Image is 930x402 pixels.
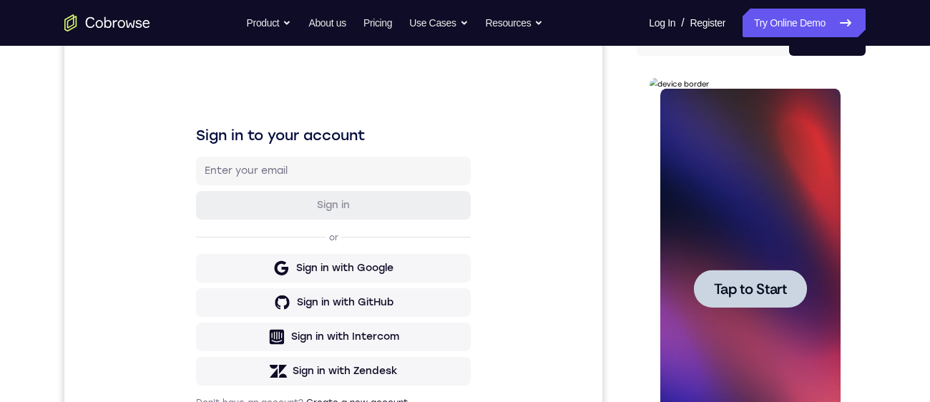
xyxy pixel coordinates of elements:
[242,371,343,381] a: Create a new account
[132,295,406,324] button: Sign in with Intercom
[64,204,137,218] span: Tap to Start
[228,337,333,351] div: Sign in with Zendesk
[140,137,398,151] input: Enter your email
[743,9,866,37] a: Try Online Demo
[132,261,406,290] button: Sign in with GitHub
[262,205,277,216] p: or
[486,9,544,37] button: Resources
[132,98,406,118] h1: Sign in to your account
[681,14,684,31] span: /
[64,14,150,31] a: Go to the home page
[227,303,335,317] div: Sign in with Intercom
[247,9,292,37] button: Product
[132,330,406,358] button: Sign in with Zendesk
[132,227,406,255] button: Sign in with Google
[44,192,157,230] button: Tap to Start
[232,268,329,283] div: Sign in with GitHub
[409,9,468,37] button: Use Cases
[690,9,725,37] a: Register
[649,9,675,37] a: Log In
[363,9,392,37] a: Pricing
[308,9,346,37] a: About us
[232,234,329,248] div: Sign in with Google
[132,164,406,192] button: Sign in
[132,370,406,381] p: Don't have an account?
